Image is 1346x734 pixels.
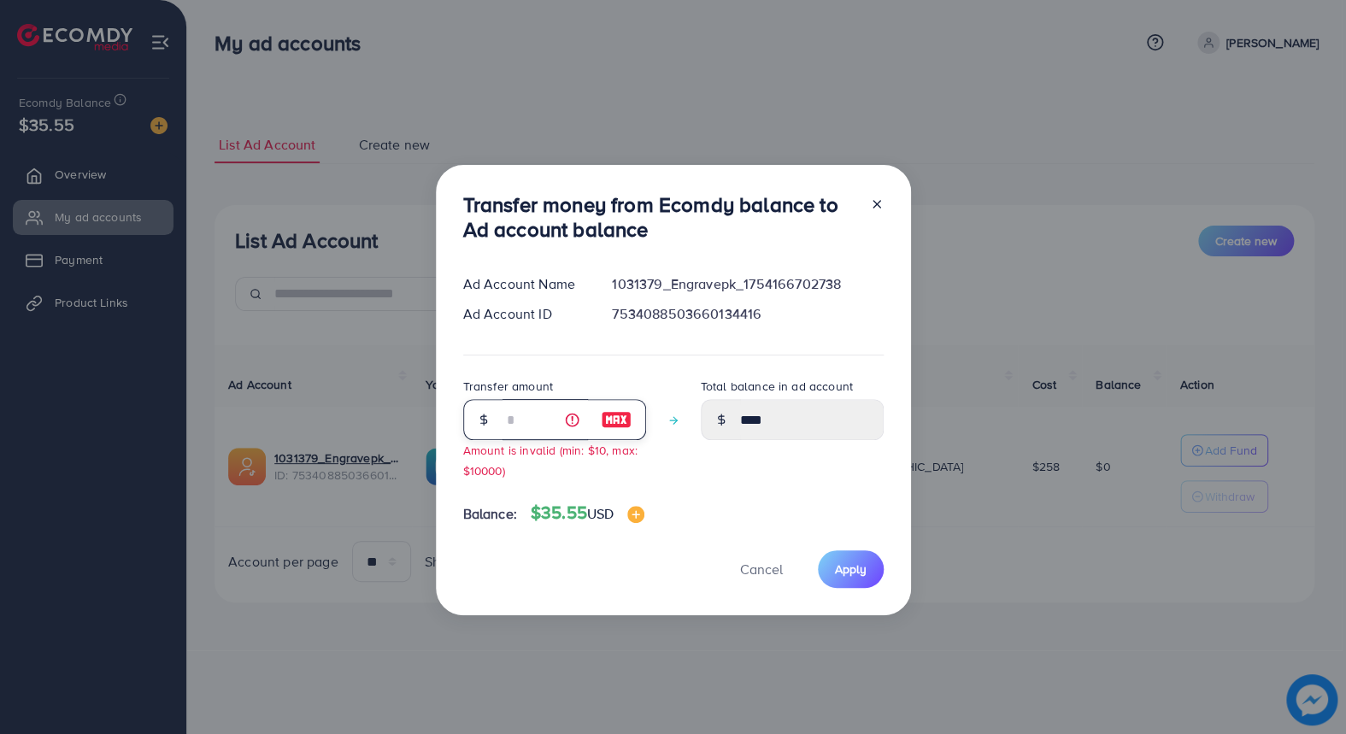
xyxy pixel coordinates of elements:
button: Cancel [719,550,804,587]
label: Transfer amount [463,378,553,395]
span: Cancel [740,560,783,578]
h4: $35.55 [531,502,644,524]
div: 1031379_Engravepk_1754166702738 [598,274,896,294]
div: Ad Account ID [450,304,599,324]
div: 7534088503660134416 [598,304,896,324]
button: Apply [818,550,884,587]
img: image [601,409,632,430]
span: USD [587,504,614,523]
img: image [627,506,644,523]
div: Ad Account Name [450,274,599,294]
label: Total balance in ad account [701,378,853,395]
span: Apply [835,561,867,578]
span: Balance: [463,504,517,524]
h3: Transfer money from Ecomdy balance to Ad account balance [463,192,856,242]
small: Amount is invalid (min: $10, max: $10000) [463,442,638,478]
